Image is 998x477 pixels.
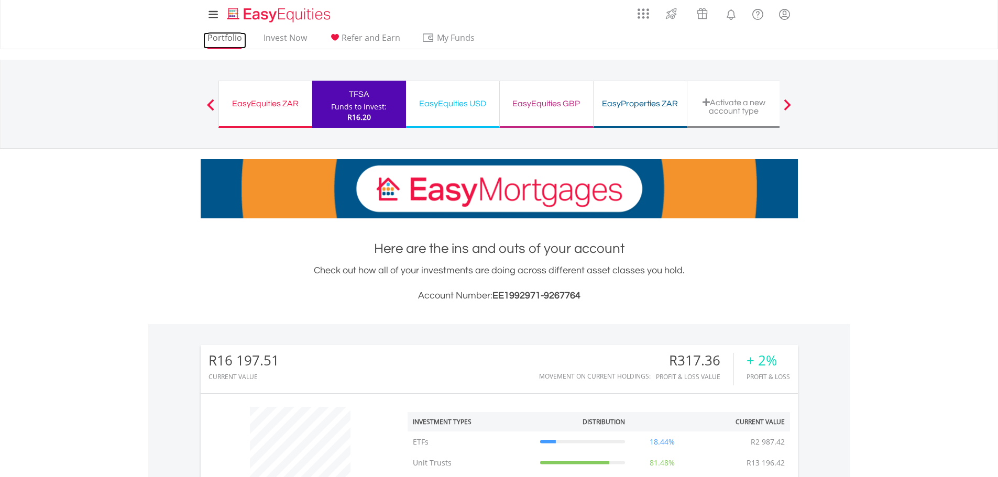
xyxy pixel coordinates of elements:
[583,417,625,426] div: Distribution
[506,96,587,111] div: EasyEquities GBP
[201,289,798,303] h3: Account Number:
[656,353,733,368] div: R317.36
[663,5,680,22] img: thrive-v2.svg
[630,431,694,452] td: 18.44%
[408,452,535,473] td: Unit Trusts
[408,412,535,431] th: Investment Types
[209,373,279,380] div: CURRENT VALUE
[223,3,335,24] a: Home page
[422,31,490,45] span: My Funds
[600,96,681,111] div: EasyProperties ZAR
[747,353,790,368] div: + 2%
[319,87,400,102] div: TFSA
[201,239,798,258] h1: Here are the ins and outs of your account
[741,452,790,473] td: R13 196.42
[745,431,790,452] td: R2 987.42
[408,431,535,452] td: ETFs
[203,32,246,49] a: Portfolio
[638,8,649,19] img: grid-menu-icon.svg
[630,452,694,473] td: 81.48%
[201,159,798,218] img: EasyMortage Promotion Banner
[694,98,774,115] div: Activate a new account type
[342,32,400,43] span: Refer and Earn
[744,3,771,24] a: FAQ's and Support
[539,373,651,380] div: Movement on Current Holdings:
[687,3,718,22] a: Vouchers
[209,353,279,368] div: R16 197.51
[718,3,744,24] a: Notifications
[412,96,493,111] div: EasyEquities USD
[656,373,733,380] div: Profit & Loss Value
[331,102,387,112] div: Funds to invest:
[771,3,798,26] a: My Profile
[631,3,656,19] a: AppsGrid
[225,6,335,24] img: EasyEquities_Logo.png
[259,32,311,49] a: Invest Now
[747,373,790,380] div: Profit & Loss
[324,32,404,49] a: Refer and Earn
[492,291,580,301] span: EE1992971-9267764
[201,263,798,303] div: Check out how all of your investments are doing across different asset classes you hold.
[694,412,790,431] th: Current Value
[694,5,711,22] img: vouchers-v2.svg
[225,96,305,111] div: EasyEquities ZAR
[347,112,371,122] span: R16.20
